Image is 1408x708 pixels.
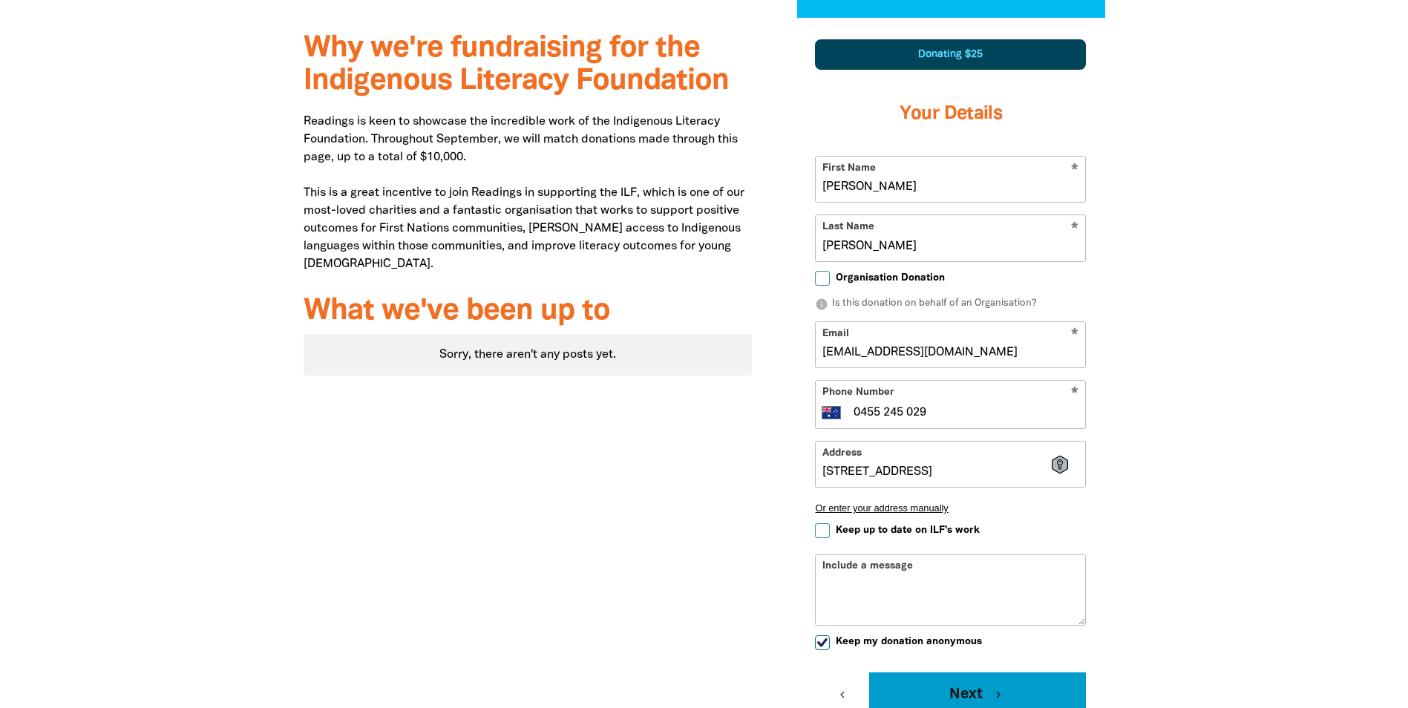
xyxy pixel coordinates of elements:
span: Keep my donation anonymous [836,635,982,649]
i: chevron_right [992,688,1005,701]
div: Sorry, there aren't any posts yet. [304,334,753,376]
input: Organisation Donation [815,271,830,286]
input: Keep my donation anonymous [815,635,830,650]
input: Keep up to date on ILF's work [815,523,830,538]
i: info [815,298,828,311]
span: Keep up to date on ILF's work [836,523,980,537]
i: Required [1071,387,1078,401]
i: chevron_left [836,688,849,701]
button: Or enter your address manually [815,502,1086,514]
span: Organisation Donation [836,271,945,285]
div: Donating $25 [815,39,1086,70]
p: Readings is keen to showcase the incredible work of the Indigenous Literacy Foundation. Throughou... [304,113,753,273]
h3: Your Details [815,85,1086,144]
h3: What we've been up to [304,295,753,328]
span: Why we're fundraising for the Indigenous Literacy Foundation [304,35,729,95]
p: Is this donation on behalf of an Organisation? [815,297,1086,312]
div: Paginated content [304,334,753,376]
